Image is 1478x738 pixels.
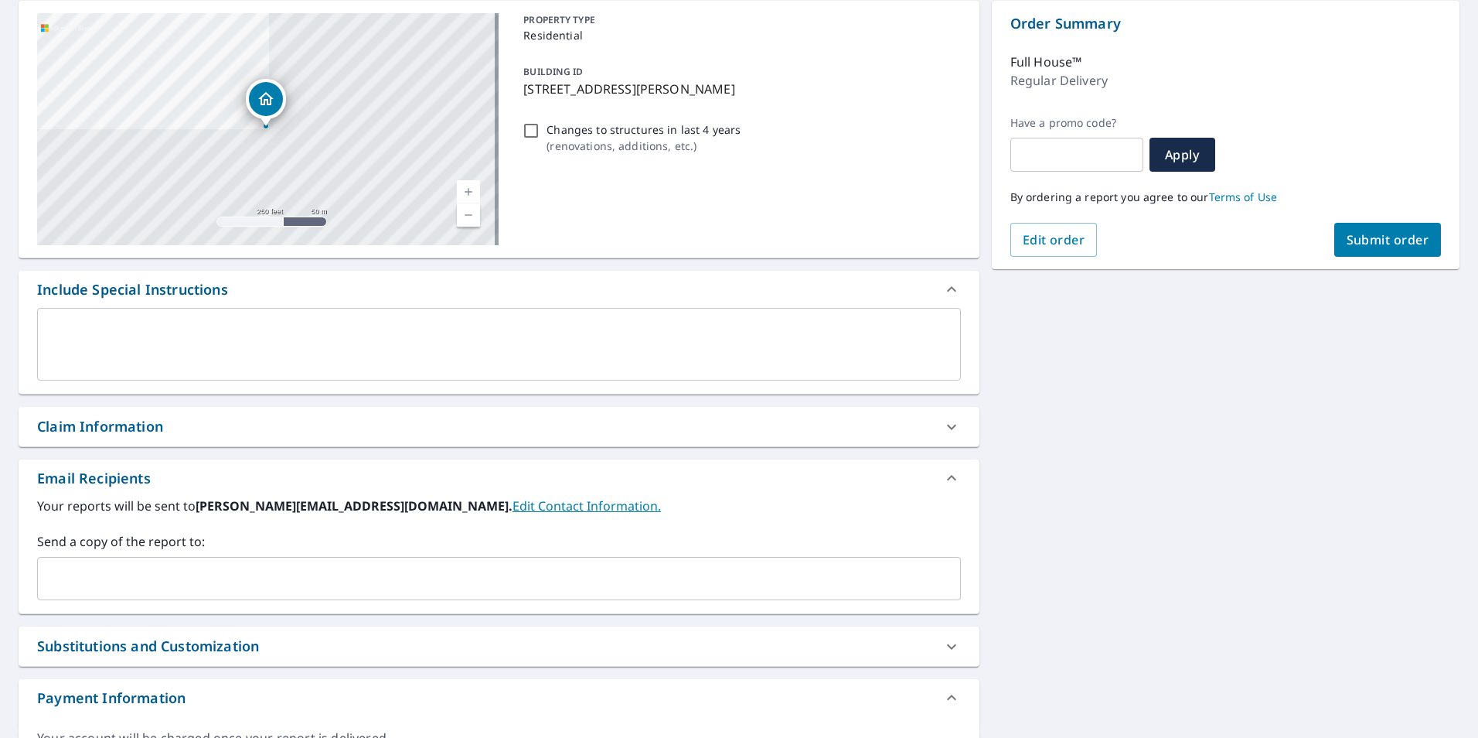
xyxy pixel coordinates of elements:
button: Apply [1149,138,1215,172]
p: Residential [523,27,954,43]
p: PROPERTY TYPE [523,13,954,27]
span: Apply [1162,146,1203,163]
span: Submit order [1347,231,1429,248]
label: Send a copy of the report to: [37,532,961,551]
p: Order Summary [1010,13,1441,34]
div: Dropped pin, building 1, Residential property, 195 E Merrick Rd Freeport, NY 11520 [246,79,286,127]
span: Edit order [1023,231,1085,248]
div: Email Recipients [19,460,979,497]
button: Submit order [1334,223,1442,257]
div: Substitutions and Customization [37,636,259,657]
button: Edit order [1010,223,1098,257]
p: Regular Delivery [1010,71,1108,90]
b: [PERSON_NAME][EMAIL_ADDRESS][DOMAIN_NAME]. [196,497,513,514]
div: Claim Information [37,416,163,437]
p: [STREET_ADDRESS][PERSON_NAME] [523,80,954,98]
div: Include Special Instructions [19,271,979,308]
a: Current Level 17, Zoom In [457,180,480,203]
div: Substitutions and Customization [19,627,979,666]
a: Current Level 17, Zoom Out [457,203,480,227]
div: Payment Information [37,688,186,709]
label: Have a promo code? [1010,116,1143,130]
div: Claim Information [19,407,979,446]
div: Email Recipients [37,468,151,489]
div: Include Special Instructions [37,279,228,300]
p: By ordering a report you agree to our [1010,190,1441,204]
a: EditContactInfo [513,497,661,514]
a: Terms of Use [1209,190,1278,204]
p: ( renovations, additions, etc. ) [547,138,741,154]
div: Payment Information [19,679,979,716]
p: Changes to structures in last 4 years [547,121,741,138]
p: Full House™ [1010,53,1082,71]
p: BUILDING ID [523,65,583,78]
label: Your reports will be sent to [37,497,961,515]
